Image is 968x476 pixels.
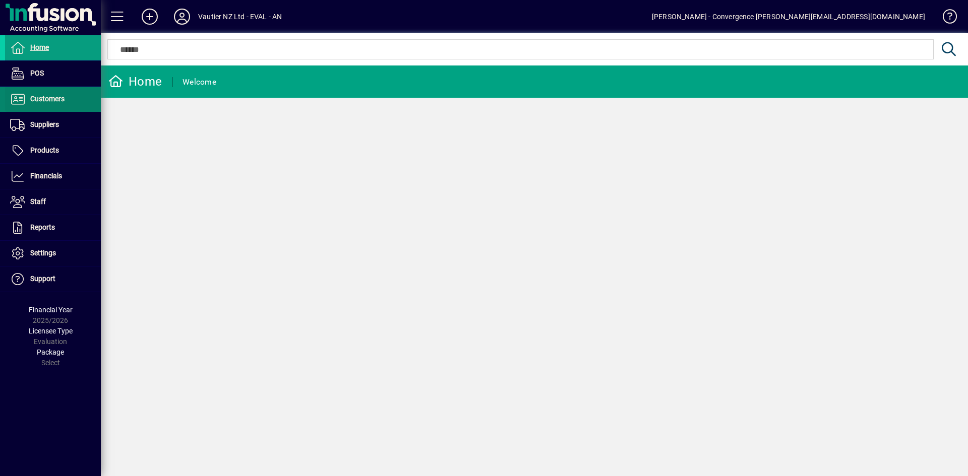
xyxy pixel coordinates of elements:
a: Settings [5,241,101,266]
span: Customers [30,95,65,103]
a: Products [5,138,101,163]
span: Support [30,275,55,283]
button: Add [134,8,166,26]
div: Welcome [183,74,216,90]
span: Package [37,348,64,356]
a: Reports [5,215,101,240]
a: Knowledge Base [935,2,955,35]
a: Suppliers [5,112,101,138]
span: Home [30,43,49,51]
a: Staff [5,189,101,215]
button: Profile [166,8,198,26]
span: POS [30,69,44,77]
div: [PERSON_NAME] - Convergence [PERSON_NAME][EMAIL_ADDRESS][DOMAIN_NAME] [652,9,925,25]
a: Customers [5,87,101,112]
div: Vautier NZ Ltd - EVAL - AN [198,9,282,25]
span: Suppliers [30,120,59,128]
span: Reports [30,223,55,231]
span: Staff [30,197,46,206]
a: POS [5,61,101,86]
span: Settings [30,249,56,257]
span: Financials [30,172,62,180]
span: Financial Year [29,306,73,314]
a: Financials [5,164,101,189]
div: Home [108,74,162,90]
a: Support [5,266,101,292]
span: Products [30,146,59,154]
span: Licensee Type [29,327,73,335]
